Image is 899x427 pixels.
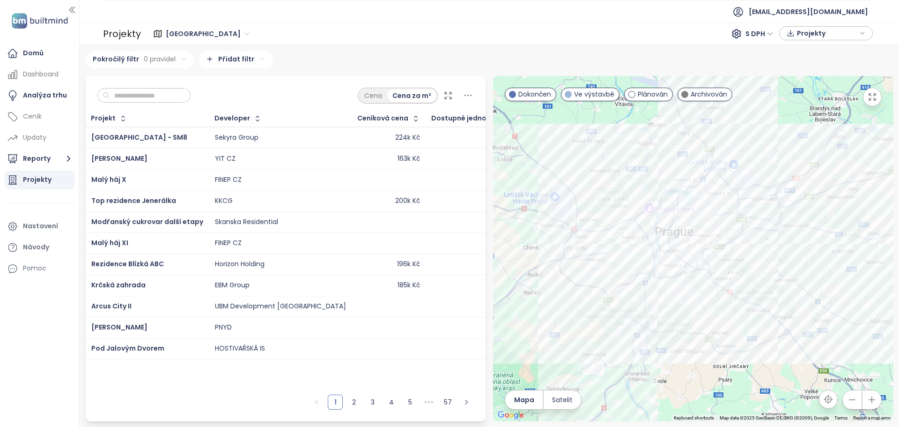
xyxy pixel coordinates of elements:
[384,395,399,410] li: 4
[797,26,857,40] span: Projekty
[5,238,74,257] a: Návody
[215,302,346,311] div: UBM Development [GEOGRAPHIC_DATA]
[784,26,868,40] div: button
[23,241,49,253] div: Návody
[91,301,132,311] a: Arcus City II
[357,115,408,121] div: Ceníková cena
[5,65,74,84] a: Dashboard
[215,218,278,226] div: Skanska Residential
[638,89,668,99] span: Plánován
[91,115,116,121] div: Projekt
[5,128,74,147] a: Updaty
[314,399,319,405] span: left
[9,11,71,30] img: logo
[144,54,176,64] span: 0 pravidel
[23,111,42,122] div: Ceník
[5,217,74,236] a: Nastavení
[214,115,250,121] div: Developer
[23,68,59,80] div: Dashboard
[215,345,265,353] div: HOSTIVAŘSKÁ IS
[359,89,387,102] div: Cena
[495,409,526,421] a: Open this area in Google Maps (opens a new window)
[91,133,187,142] a: [GEOGRAPHIC_DATA] - SM8
[398,281,420,290] div: 185k Kč
[421,395,436,410] span: •••
[431,113,511,124] div: Dostupné jednotky
[215,260,265,269] div: Horizon Holding
[91,259,164,269] a: Rezidence Blízká ABC
[347,395,361,409] a: 2
[552,395,573,405] span: Satelit
[495,409,526,421] img: Google
[745,27,774,41] span: S DPH
[215,134,258,142] div: Sekyra Group
[749,0,868,23] span: [EMAIL_ADDRESS][DOMAIN_NAME]
[397,260,420,269] div: 196k Kč
[309,395,324,410] button: left
[5,259,74,278] div: Pomoc
[215,197,233,205] div: KKCG
[91,344,164,353] a: Pod Jalovým Dvorem
[574,89,614,99] span: Ve výstavbě
[403,395,417,409] a: 5
[5,171,74,189] a: Projekty
[328,395,342,409] a: 1
[834,415,847,420] a: Terms (opens in new tab)
[544,390,581,409] button: Satelit
[215,239,242,247] div: FINEP CZ
[23,220,58,232] div: Nastavení
[215,323,232,332] div: PNYD
[5,107,74,126] a: Ceník
[23,262,46,274] div: Pomoc
[328,395,343,410] li: 1
[366,395,380,409] a: 3
[91,217,203,226] a: Modřanský cukrovar další etapy
[346,395,361,410] li: 2
[215,176,242,184] div: FINEP CZ
[384,395,398,409] a: 4
[5,86,74,105] a: Analýza trhu
[459,395,474,410] li: Následující strana
[431,115,497,121] span: Dostupné jednotky
[514,395,534,405] span: Mapa
[91,175,126,184] a: Malý háj X
[91,154,147,163] a: [PERSON_NAME]
[199,51,273,68] div: Přidat filtr
[518,89,551,99] span: Dokončen
[91,238,128,247] a: Malý háj XI
[103,24,141,43] div: Projekty
[23,174,52,186] div: Projekty
[166,27,249,41] span: Praha
[91,196,176,205] a: Top rezidence Jenerálka
[691,89,727,99] span: Archivován
[441,395,455,409] a: 57
[86,51,194,68] div: Pokročilý filtr
[720,415,829,420] span: Map data ©2025 GeoBasis-DE/BKG (©2009), Google
[421,395,436,410] li: Následujících 5 stran
[403,395,418,410] li: 5
[365,395,380,410] li: 3
[23,47,44,59] div: Domů
[674,415,714,421] button: Keyboard shortcuts
[91,322,147,332] a: [PERSON_NAME]
[215,281,250,290] div: EBM Group
[395,134,420,142] div: 224k Kč
[91,280,146,290] a: Krčská zahrada
[5,150,74,168] button: Reporty
[395,197,420,205] div: 200k Kč
[398,155,420,163] div: 163k Kč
